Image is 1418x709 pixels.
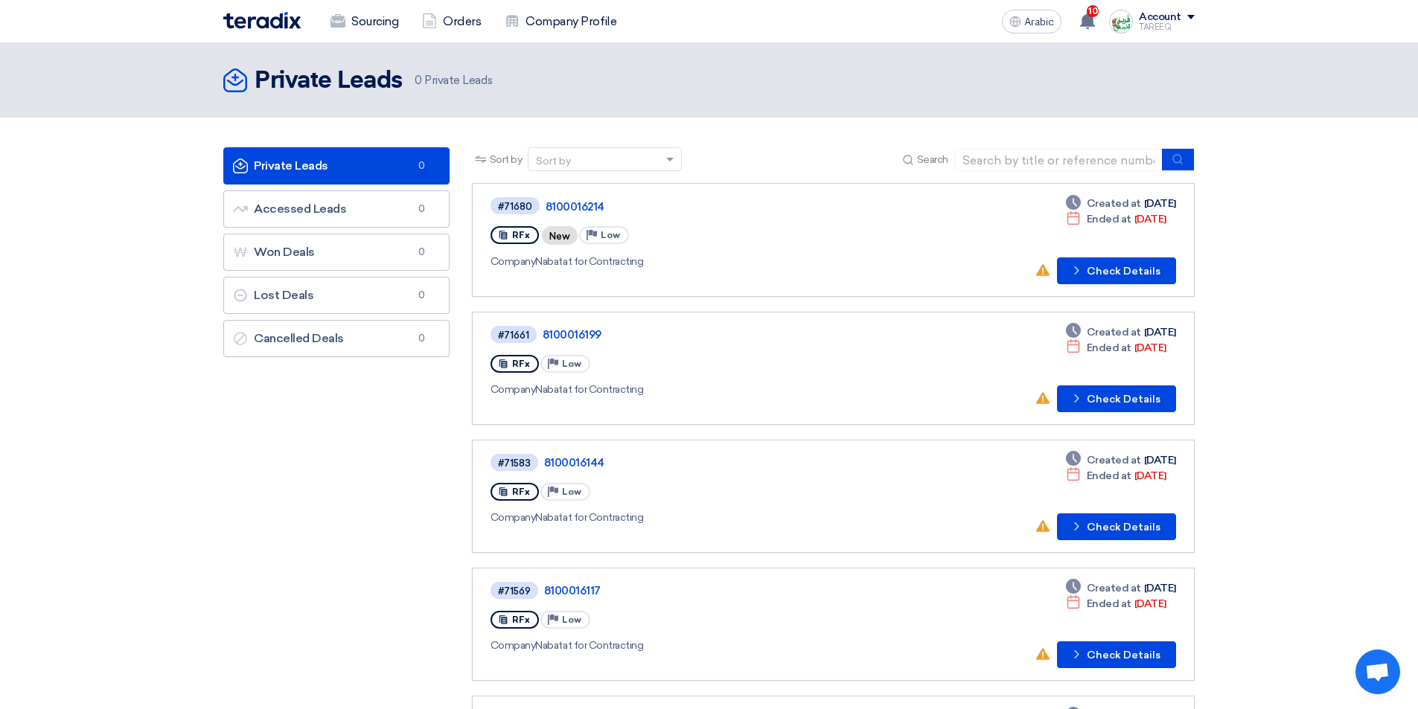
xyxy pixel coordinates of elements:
font: RFx [512,230,530,240]
font: Check Details [1087,649,1160,661]
font: Company [491,511,536,524]
font: Ended at [1087,341,1131,354]
img: Teradix logo [223,12,301,29]
font: Private Leads [424,74,492,87]
font: 0 [415,74,422,87]
font: Low [562,487,581,497]
button: Check Details [1057,385,1176,412]
font: Cancelled Deals [254,331,344,345]
font: Nabatat for Contracting [535,383,643,396]
font: Created at [1087,197,1141,210]
font: #71569 [498,586,531,597]
a: Orders [410,5,493,38]
font: [DATE] [1134,469,1166,482]
font: Low [562,615,581,625]
font: Ended at [1087,213,1131,225]
font: Sort by [490,153,523,166]
font: Orders [443,14,481,28]
font: [DATE] [1134,597,1166,610]
font: #71680 [498,201,532,212]
font: RFx [512,359,530,369]
font: [DATE] [1144,326,1176,339]
a: 8100016214 [546,200,918,214]
a: Accessed Leads0 [223,190,450,228]
button: Arabic [1002,10,1061,33]
a: 8100016144 [544,456,916,469]
font: Nabatat for Contracting [535,511,643,524]
font: RFx [512,487,530,497]
font: Company [491,255,536,268]
font: Private Leads [255,69,403,93]
a: Won Deals0 [223,234,450,271]
font: [DATE] [1134,213,1166,225]
font: Account [1139,10,1181,23]
font: Created at [1087,582,1141,594]
input: Search by title or reference number [954,149,1163,171]
font: [DATE] [1144,197,1176,210]
font: Check Details [1087,265,1160,277]
font: 8100016144 [544,456,604,469]
font: Low [562,359,581,369]
font: #71583 [498,458,531,469]
font: 10 [1088,6,1098,16]
font: Lost Deals [254,288,313,302]
font: Ended at [1087,469,1131,482]
div: Open chat [1355,649,1400,694]
font: Created at [1087,454,1141,466]
font: 8100016214 [546,200,604,214]
font: TAREEQ [1139,22,1171,32]
font: Sourcing [351,14,398,28]
font: Ended at [1087,597,1131,610]
font: Low [601,230,620,240]
font: [DATE] [1144,454,1176,466]
font: 8100016117 [544,584,601,597]
font: Company [491,639,536,652]
font: [DATE] [1144,582,1176,594]
a: 8100016199 [543,328,915,341]
font: Private Leads [254,158,328,173]
font: Check Details [1087,393,1160,405]
font: Sort by [536,155,571,167]
font: Accessed Leads [254,202,346,216]
button: Check Details [1057,257,1176,284]
button: Check Details [1057,513,1176,540]
a: Sourcing [319,5,410,38]
font: Check Details [1087,521,1160,533]
font: Created at [1087,326,1141,339]
font: Nabatat for Contracting [535,255,643,268]
font: 0 [418,333,425,344]
font: 0 [418,203,425,214]
font: Nabatat for Contracting [535,639,643,652]
font: Company [491,383,536,396]
a: 8100016117 [544,584,916,597]
font: 0 [418,289,425,301]
font: New [549,231,570,242]
font: [DATE] [1134,341,1166,354]
button: Check Details [1057,641,1176,668]
font: Search [917,153,948,166]
a: Lost Deals0 [223,277,450,314]
font: 8100016199 [543,328,601,341]
font: 0 [418,246,425,257]
font: #71661 [498,330,529,341]
a: Cancelled Deals0 [223,320,450,357]
a: Private Leads0 [223,147,450,185]
font: Company Profile [526,14,616,28]
font: 0 [418,160,425,171]
font: RFx [512,615,530,625]
img: Screenshot___1727703618088.png [1109,10,1133,33]
font: Arabic [1024,16,1054,28]
font: Won Deals [254,245,315,259]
